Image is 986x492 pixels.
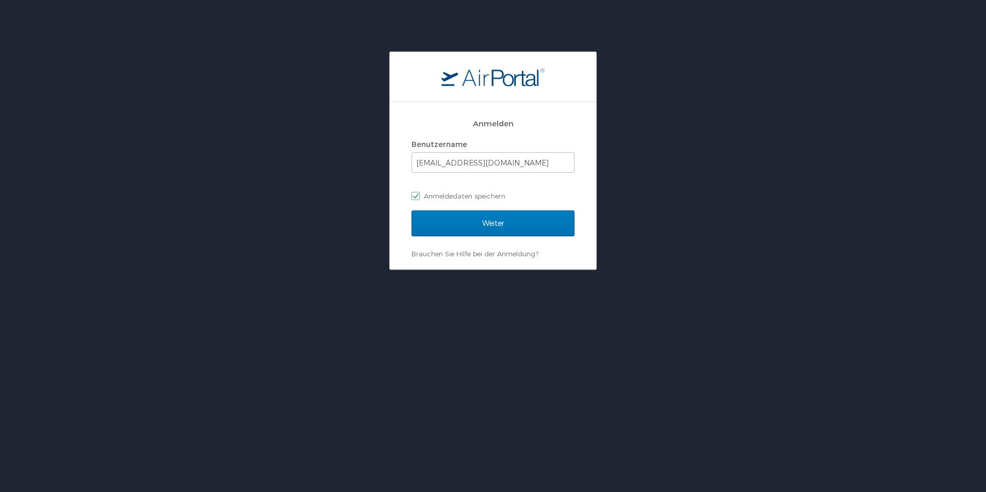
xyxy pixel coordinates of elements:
label: Anmeldedaten speichern [412,188,574,204]
h2: Anmelden [412,118,574,129]
input: Weiter [412,210,574,236]
label: Benutzername [412,140,467,149]
a: Brauchen Sie Hilfe bei der Anmeldung? [412,250,538,258]
img: logo [441,68,545,86]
